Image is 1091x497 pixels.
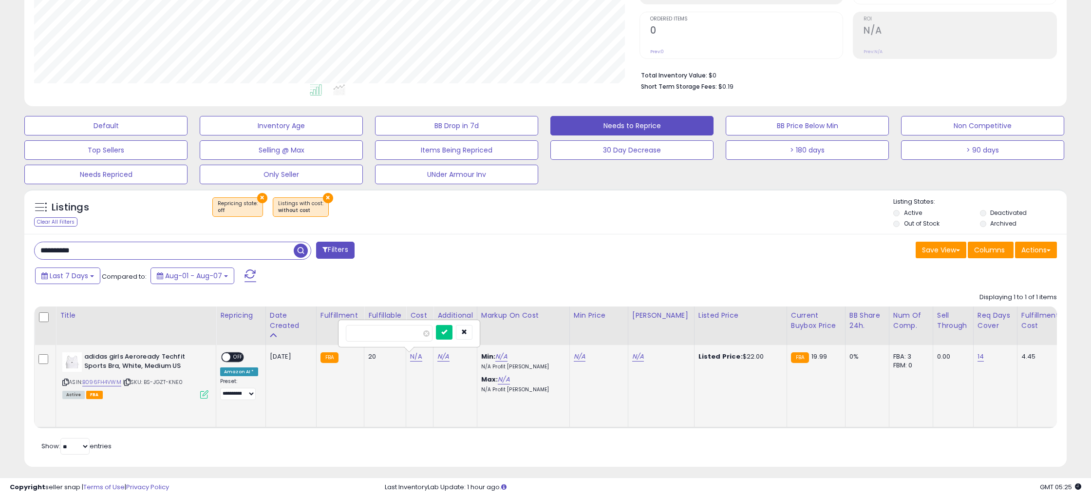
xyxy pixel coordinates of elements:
img: 21xwcij4p6L._SL40_.jpg [62,352,82,372]
button: × [323,193,333,203]
a: N/A [574,352,585,362]
span: 19.99 [811,352,827,361]
small: Prev: N/A [864,49,883,55]
span: Repricing state : [218,200,258,214]
p: Listing States: [893,197,1067,207]
div: 0% [849,352,882,361]
strong: Copyright [10,482,45,492]
span: ROI [864,17,1056,22]
button: Save View [916,242,966,258]
div: Title [60,310,212,321]
button: > 90 days [901,140,1064,160]
div: Min Price [574,310,624,321]
b: Min: [481,352,496,361]
span: $0.19 [718,82,734,91]
div: off [218,207,258,214]
button: Default [24,116,188,135]
button: UNder Armour Inv [375,165,538,184]
a: N/A [437,352,449,362]
b: Total Inventory Value: [641,71,707,79]
div: Amazon AI * [220,367,258,376]
div: ASIN: [62,352,208,398]
p: N/A Profit [PERSON_NAME] [481,363,562,370]
span: Compared to: [102,272,147,281]
div: [PERSON_NAME] [632,310,690,321]
a: Privacy Policy [126,482,169,492]
div: Displaying 1 to 1 of 1 items [979,293,1057,302]
button: Only Seller [200,165,363,184]
div: without cost [278,207,323,214]
span: OFF [230,353,246,362]
div: Sell Through [937,310,969,331]
div: Req Days Cover [978,310,1013,331]
button: Columns [968,242,1014,258]
label: Out of Stock [904,219,940,228]
h2: 0 [650,25,843,38]
small: FBA [791,352,809,363]
th: The percentage added to the cost of goods (COGS) that forms the calculator for Min & Max prices. [477,306,569,345]
div: Additional Cost [437,310,473,331]
div: 4.45 [1021,352,1055,361]
span: FBA [86,391,103,399]
div: Listed Price [698,310,783,321]
b: Max: [481,375,498,384]
a: B096FH4VWM [82,378,121,386]
button: Non Competitive [901,116,1064,135]
button: BB Price Below Min [726,116,889,135]
div: FBA: 3 [893,352,925,361]
div: Num of Comp. [893,310,929,331]
button: Items Being Repriced [375,140,538,160]
span: Ordered Items [650,17,843,22]
label: Archived [990,219,1016,228]
div: seller snap | | [10,483,169,492]
div: Current Buybox Price [791,310,841,331]
span: Last 7 Days [50,271,88,281]
div: Fulfillable Quantity [368,310,402,331]
span: Listings with cost : [278,200,323,214]
button: BB Drop in 7d [375,116,538,135]
small: Prev: 0 [650,49,664,55]
b: adidas girls Aeroready Techfit Sports Bra, White, Medium US [84,352,203,373]
label: Deactivated [990,209,1027,217]
button: Last 7 Days [35,268,100,284]
button: Top Sellers [24,140,188,160]
p: N/A Profit [PERSON_NAME] [481,386,562,393]
b: Listed Price: [698,352,743,361]
span: Aug-01 - Aug-07 [165,271,222,281]
div: Fulfillment [320,310,360,321]
button: Selling @ Max [200,140,363,160]
a: 14 [978,352,984,362]
button: Inventory Age [200,116,363,135]
div: $22.00 [698,352,779,361]
div: 20 [368,352,398,361]
a: N/A [498,375,509,384]
span: 2025-08-15 05:25 GMT [1040,482,1081,492]
button: Filters [316,242,354,259]
a: Terms of Use [83,482,125,492]
div: FBM: 0 [893,361,925,370]
button: Needs to Reprice [550,116,714,135]
span: Show: entries [41,441,112,451]
div: Clear All Filters [34,217,77,227]
label: Active [904,209,922,217]
b: Short Term Storage Fees: [641,82,717,91]
div: 0.00 [937,352,966,361]
button: Aug-01 - Aug-07 [150,268,234,284]
div: Last InventoryLab Update: 1 hour ago. [385,483,1081,492]
button: Needs Repriced [24,165,188,184]
button: 30 Day Decrease [550,140,714,160]
button: Actions [1015,242,1057,258]
div: Cost [410,310,429,321]
li: $0 [641,69,1050,80]
a: N/A [410,352,422,362]
a: N/A [495,352,507,362]
div: [DATE] [270,352,309,361]
div: Repricing [220,310,262,321]
span: All listings currently available for purchase on Amazon [62,391,85,399]
small: FBA [320,352,339,363]
span: Columns [974,245,1005,255]
h5: Listings [52,201,89,214]
div: Date Created [270,310,312,331]
div: Preset: [220,378,258,400]
div: Markup on Cost [481,310,565,321]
